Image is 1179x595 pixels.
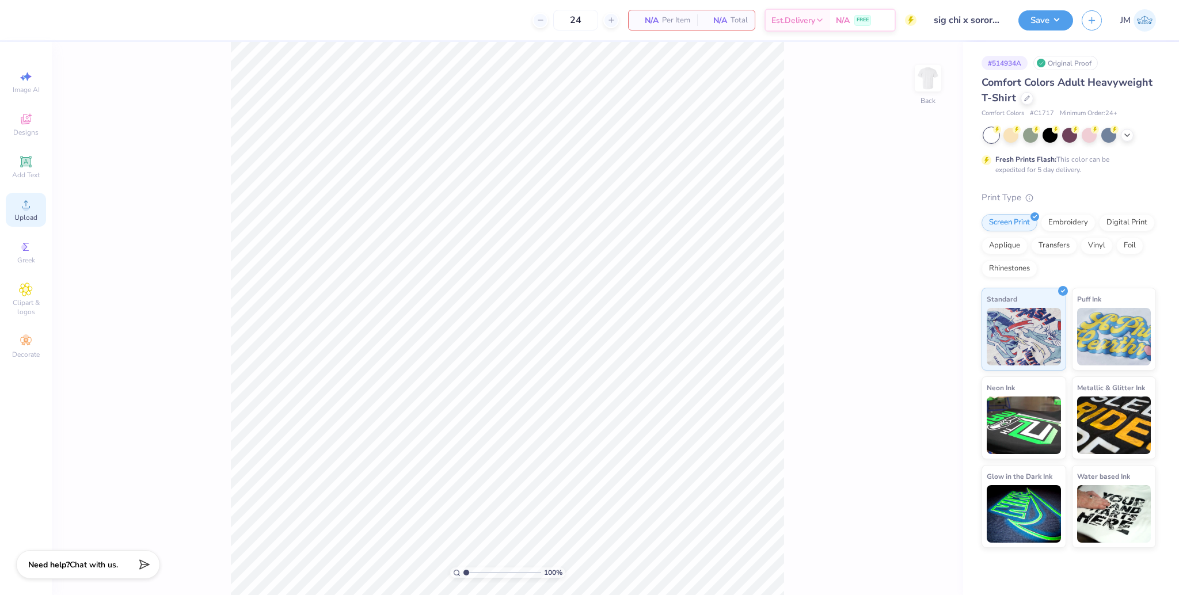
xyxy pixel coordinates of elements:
span: N/A [636,14,659,26]
div: Transfers [1031,237,1077,254]
span: Water based Ink [1077,470,1130,482]
span: N/A [836,14,850,26]
span: Add Text [12,170,40,180]
div: Rhinestones [982,260,1037,277]
span: Image AI [13,85,40,94]
span: 100 % [544,567,562,578]
a: JM [1120,9,1156,32]
img: Back [916,67,940,90]
img: Standard [987,308,1061,365]
span: Comfort Colors [982,109,1024,119]
span: Neon Ink [987,382,1015,394]
div: Applique [982,237,1028,254]
span: Glow in the Dark Ink [987,470,1052,482]
span: Total [731,14,748,26]
div: Screen Print [982,214,1037,231]
span: N/A [704,14,727,26]
span: Puff Ink [1077,293,1101,305]
span: Comfort Colors Adult Heavyweight T-Shirt [982,75,1153,105]
strong: Need help? [28,559,70,570]
div: Digital Print [1099,214,1155,231]
img: John Michael Binayas [1134,9,1156,32]
input: – – [553,10,598,30]
span: Standard [987,293,1017,305]
button: Save [1018,10,1073,30]
img: Neon Ink [987,396,1061,454]
div: Foil [1116,237,1143,254]
img: Glow in the Dark Ink [987,485,1061,543]
span: Designs [13,128,39,137]
span: Upload [14,213,37,222]
div: This color can be expedited for 5 day delivery. [995,154,1137,175]
span: Minimum Order: 24 + [1060,109,1117,119]
span: Greek [17,255,35,265]
img: Metallic & Glitter Ink [1077,396,1151,454]
span: Clipart & logos [6,298,46,316]
span: JM [1120,14,1131,27]
input: Untitled Design [925,9,1010,32]
img: Water based Ink [1077,485,1151,543]
div: # 514934A [982,56,1028,70]
div: Embroidery [1041,214,1096,231]
span: Decorate [12,350,40,359]
span: # C1717 [1030,109,1054,119]
img: Puff Ink [1077,308,1151,365]
span: Metallic & Glitter Ink [1077,382,1145,394]
span: Per Item [662,14,690,26]
strong: Fresh Prints Flash: [995,155,1056,164]
div: Original Proof [1033,56,1098,70]
div: Print Type [982,191,1156,204]
div: Back [921,96,935,106]
div: Vinyl [1081,237,1113,254]
span: Est. Delivery [771,14,815,26]
span: Chat with us. [70,559,118,570]
span: FREE [857,16,869,24]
